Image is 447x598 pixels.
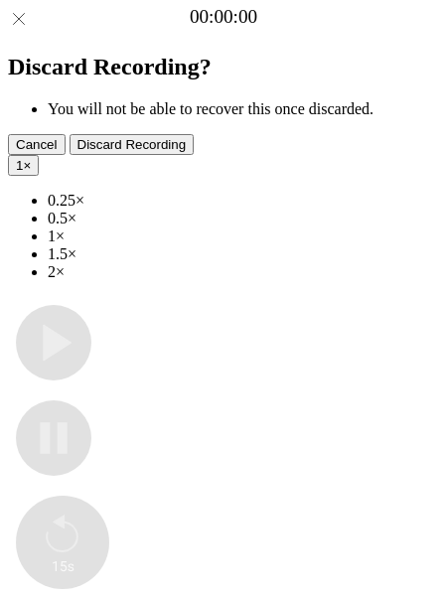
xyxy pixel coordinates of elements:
li: 0.25× [48,192,439,210]
li: 1× [48,227,439,245]
span: 1 [16,158,23,173]
button: Cancel [8,134,66,155]
li: 0.5× [48,210,439,227]
button: 1× [8,155,39,176]
button: Discard Recording [70,134,195,155]
li: 1.5× [48,245,439,263]
a: 00:00:00 [190,6,257,28]
li: 2× [48,263,439,281]
h2: Discard Recording? [8,54,439,80]
li: You will not be able to recover this once discarded. [48,100,439,118]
